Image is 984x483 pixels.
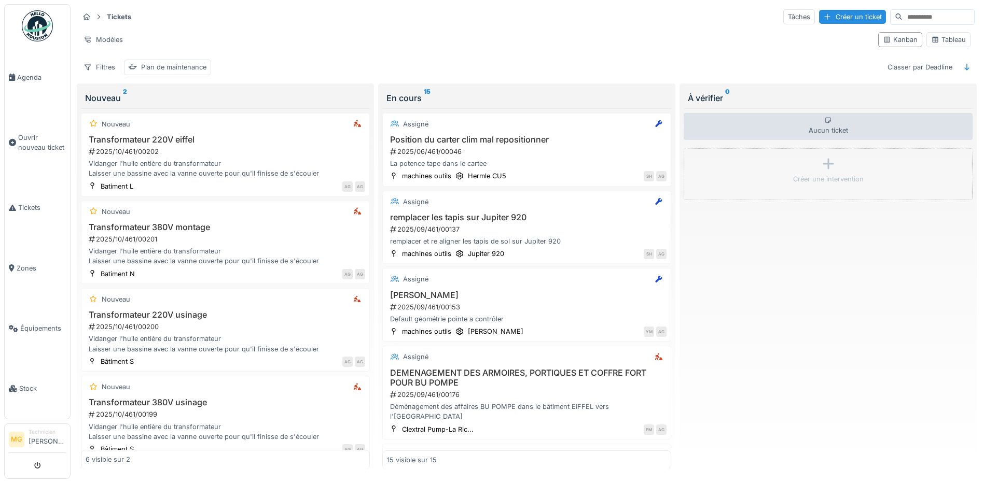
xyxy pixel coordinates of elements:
div: 15 visible sur 15 [387,454,437,464]
a: Agenda [5,47,70,107]
h3: Transformateur 220V eiffel [86,135,365,145]
div: 2025/09/461/00137 [389,224,667,234]
div: AG [355,181,365,192]
span: Équipements [20,323,66,333]
div: Vidanger l'huile entière du transformateur Laisser une bassine avec la vanne ouverte pour qu'il f... [86,246,365,266]
h3: Transformateur 380V montage [86,222,365,232]
div: [PERSON_NAME] [468,326,523,336]
li: [PERSON_NAME] [29,428,66,450]
div: Déménagement des affaires BU POMPE dans le bâtiment EIFFEL vers l'[GEOGRAPHIC_DATA] [387,402,667,421]
h3: Position du carter clim mal repositionner [387,135,667,145]
div: Vidanger l'huile entière du transformateur Laisser une bassine avec la vanne ouverte pour qu'il f... [86,422,365,442]
div: machines outils [402,249,451,259]
sup: 15 [424,92,431,104]
div: AG [342,269,353,279]
div: 2025/10/461/00202 [88,147,365,157]
div: Aucun ticket [684,113,973,140]
div: 6 visible sur 2 [86,454,130,464]
div: Tâches [783,9,815,24]
div: Hermle CU5 [468,171,506,181]
div: Nouveau [102,382,130,392]
span: Zones [17,263,66,273]
div: Vidanger l'huile entière du transformateur Laisser une bassine avec la vanne ouverte pour qu'il f... [86,159,365,178]
sup: 2 [123,92,127,104]
div: SH [644,171,654,181]
div: Filtres [79,60,120,75]
div: 2025/10/461/00199 [88,409,365,419]
div: Batiment N [101,269,135,279]
div: AG [342,357,353,367]
div: YM [644,326,654,337]
div: Technicien [29,428,66,436]
div: 2025/10/461/00200 [88,322,365,332]
div: Jupiter 920 [468,249,504,259]
div: 2025/09/461/00176 [389,390,667,400]
a: Zones [5,238,70,298]
span: Stock [19,383,66,393]
div: Vidanger l'huile entière du transformateur Laisser une bassine avec la vanne ouverte pour qu'il f... [86,334,365,353]
a: Tickets [5,178,70,238]
div: Nouveau [102,294,130,304]
li: MG [9,432,24,447]
div: Classer par Deadline [883,60,957,75]
div: Bâtiment S [101,357,134,366]
div: Bâtiment S [101,444,134,454]
div: Assigné [403,274,428,284]
div: Nouveau [85,92,366,104]
a: Ouvrir nouveau ticket [5,107,70,178]
div: AG [355,444,365,454]
div: AG [656,326,667,337]
div: Default géométrie pointe a contrôler [387,314,667,324]
img: Badge_color-CXgf-gQk.svg [22,10,53,41]
h3: DEMENAGEMENT DES ARMOIRES, PORTIQUES ET COFFRE FORT POUR BU POMPE [387,368,667,388]
div: AG [656,424,667,435]
div: Nouveau [102,207,130,217]
div: En cours [386,92,667,104]
div: Créer un ticket [819,10,886,24]
h3: remplacer les tapis sur Jupiter 920 [387,212,667,222]
div: PM [644,424,654,435]
div: À vérifier [688,92,968,104]
div: 2025/09/461/00153 [389,302,667,312]
h3: Transformateur 380V usinage [86,397,365,407]
div: Clextral Pump-La Ric... [402,424,474,434]
div: 2025/10/461/00201 [88,234,365,244]
div: machines outils [402,326,451,336]
div: Kanban [883,35,918,45]
span: Tickets [18,203,66,212]
a: Équipements [5,299,70,359]
div: Assigné [403,119,428,129]
div: AG [342,181,353,192]
div: Plan de maintenance [141,62,206,72]
div: Nouveau [102,119,130,129]
div: Assigné [403,352,428,362]
div: 2025/06/461/00046 [389,147,667,157]
div: SH [644,249,654,259]
div: remplacer et re aligner les tapis de sol sur Jupiter 920 [387,236,667,246]
h3: Transformateur 220V usinage [86,310,365,320]
div: machines outils [402,171,451,181]
div: AG [355,357,365,367]
div: AG [656,249,667,259]
div: AG [355,269,365,279]
sup: 0 [725,92,730,104]
a: MG Technicien[PERSON_NAME] [9,428,66,453]
div: Modèles [79,32,128,47]
div: La potence tape dans le cartee [387,159,667,168]
span: Agenda [17,73,66,82]
div: AG [656,171,667,181]
h3: [PERSON_NAME] [387,290,667,300]
div: Créer une intervention [793,174,864,184]
a: Stock [5,359,70,419]
div: AG [342,444,353,454]
div: Tableau [931,35,966,45]
span: Ouvrir nouveau ticket [18,133,66,152]
strong: Tickets [103,12,135,22]
div: Batiment L [101,181,133,191]
div: Assigné [403,197,428,207]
